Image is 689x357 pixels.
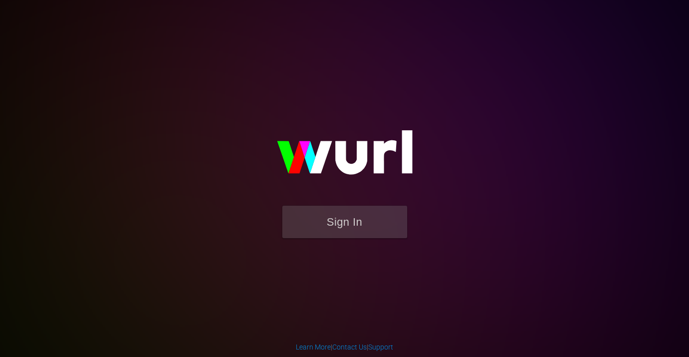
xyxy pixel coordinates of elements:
[296,342,393,352] div: | |
[332,343,367,351] a: Contact Us
[296,343,331,351] a: Learn More
[282,206,407,238] button: Sign In
[368,343,393,351] a: Support
[245,109,445,206] img: wurl-logo-on-black-223613ac3d8ba8fe6dc639794a292ebdb59501304c7dfd60c99c58986ef67473.svg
